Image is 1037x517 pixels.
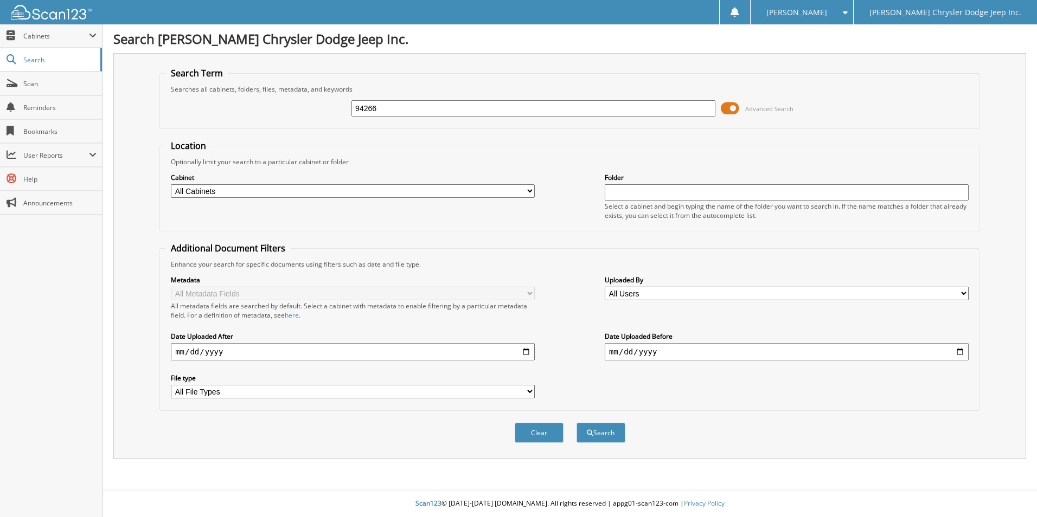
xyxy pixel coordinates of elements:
[869,9,1021,16] span: [PERSON_NAME] Chrysler Dodge Jeep Inc.
[103,490,1037,517] div: © [DATE]-[DATE] [DOMAIN_NAME]. All rights reserved | appg01-scan123-com |
[113,30,1026,48] h1: Search [PERSON_NAME] Chrysler Dodge Jeep Inc.
[165,85,974,94] div: Searches all cabinets, folders, files, metadata, and keywords
[983,465,1037,517] iframe: Chat Widget
[165,67,228,79] legend: Search Term
[171,373,535,383] label: File type
[605,173,969,182] label: Folder
[165,260,974,269] div: Enhance your search for specific documents using filters such as date and file type.
[415,499,441,508] span: Scan123
[11,5,92,20] img: scan123-logo-white.svg
[23,198,97,208] span: Announcements
[171,301,535,320] div: All metadata fields are searched by default. Select a cabinet with metadata to enable filtering b...
[23,151,89,160] span: User Reports
[171,275,535,285] label: Metadata
[515,423,564,443] button: Clear
[165,157,974,166] div: Optionally limit your search to a particular cabinet or folder
[766,9,827,16] span: [PERSON_NAME]
[745,105,793,113] span: Advanced Search
[23,175,97,184] span: Help
[605,332,969,341] label: Date Uploaded Before
[165,242,291,254] legend: Additional Document Filters
[577,423,625,443] button: Search
[285,311,299,320] a: here
[23,79,97,88] span: Scan
[23,31,89,41] span: Cabinets
[23,103,97,112] span: Reminders
[23,127,97,136] span: Bookmarks
[171,173,535,182] label: Cabinet
[605,275,969,285] label: Uploaded By
[684,499,725,508] a: Privacy Policy
[171,332,535,341] label: Date Uploaded After
[23,55,95,64] span: Search
[605,343,969,360] input: end
[605,202,969,220] div: Select a cabinet and begin typing the name of the folder you want to search in. If the name match...
[165,140,212,152] legend: Location
[171,343,535,360] input: start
